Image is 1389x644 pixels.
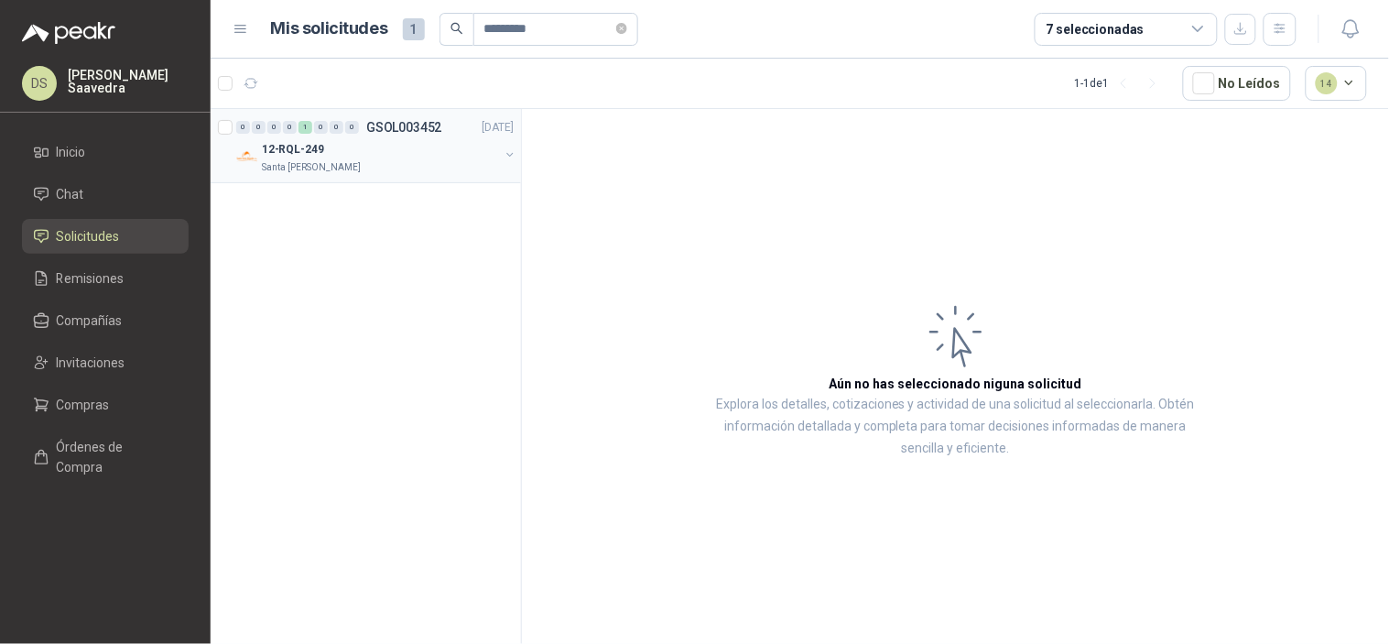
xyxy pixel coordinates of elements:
a: Órdenes de Compra [22,430,189,485]
img: Company Logo [236,146,258,168]
span: Solicitudes [57,226,120,246]
span: Remisiones [57,268,125,289]
div: 0 [252,121,266,134]
span: close-circle [616,23,627,34]
span: Invitaciones [57,353,125,373]
span: Órdenes de Compra [57,437,171,477]
div: 0 [345,121,359,134]
a: Chat [22,177,189,212]
img: Logo peakr [22,22,115,44]
div: DS [22,66,57,101]
div: 1 - 1 de 1 [1075,69,1168,98]
div: 7 seleccionadas [1047,19,1145,39]
p: [DATE] [483,119,514,136]
div: 0 [283,121,297,134]
a: Remisiones [22,261,189,296]
div: 0 [236,121,250,134]
button: 14 [1306,66,1368,101]
p: 12-RQL-249 [262,141,324,158]
span: Chat [57,184,84,204]
p: GSOL003452 [366,121,442,134]
span: close-circle [616,20,627,38]
a: Solicitudes [22,219,189,254]
div: 0 [314,121,328,134]
span: search [450,22,463,35]
div: 1 [298,121,312,134]
p: Santa [PERSON_NAME] [262,160,361,175]
button: No Leídos [1183,66,1291,101]
p: Explora los detalles, cotizaciones y actividad de una solicitud al seleccionarla. Obtén informaci... [705,394,1206,460]
div: 0 [267,121,281,134]
a: 0 0 0 0 1 0 0 0 GSOL003452[DATE] Company Logo12-RQL-249Santa [PERSON_NAME] [236,116,517,175]
p: [PERSON_NAME] Saavedra [68,69,189,94]
a: Inicio [22,135,189,169]
div: 0 [330,121,343,134]
h3: Aún no has seleccionado niguna solicitud [830,374,1082,394]
span: Compañías [57,311,123,331]
a: Compras [22,387,189,422]
a: Compañías [22,303,189,338]
a: Invitaciones [22,345,189,380]
span: Inicio [57,142,86,162]
h1: Mis solicitudes [271,16,388,42]
span: 1 [403,18,425,40]
span: Compras [57,395,110,415]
